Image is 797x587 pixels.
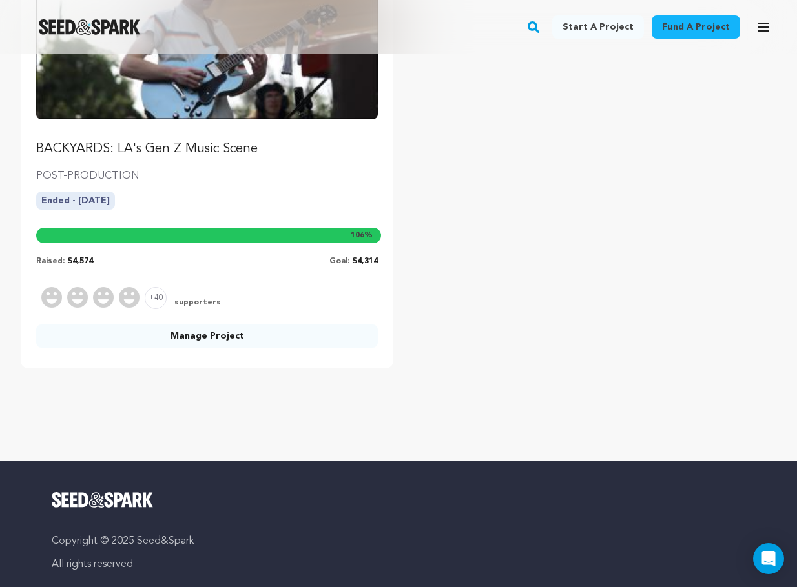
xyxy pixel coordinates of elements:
p: Ended - [DATE] [36,192,115,210]
p: All rights reserved [52,557,745,572]
img: Seed&Spark Logo [52,492,153,508]
p: POST-PRODUCTION [36,168,378,184]
img: Supporter Image [93,287,114,308]
p: BACKYARDS: LA's Gen Z Music Scene [36,140,378,158]
span: Raised: [36,257,65,265]
img: Supporter Image [41,287,62,308]
a: Seed&Spark Homepage [39,19,140,35]
span: 106 [351,232,364,239]
span: +40 [145,287,167,309]
a: Fund a project [652,15,740,39]
a: Start a project [552,15,644,39]
div: Open Intercom Messenger [753,543,784,574]
span: $4,314 [352,257,378,265]
span: supporters [172,297,221,309]
img: Supporter Image [119,287,140,308]
span: $4,574 [67,257,93,265]
a: Seed&Spark Homepage [52,492,745,508]
img: Supporter Image [67,287,88,308]
a: Manage Project [36,324,378,348]
span: Goal: [329,257,349,265]
p: Copyright © 2025 Seed&Spark [52,533,745,549]
span: % [351,230,373,241]
img: Seed&Spark Logo Dark Mode [39,19,140,35]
